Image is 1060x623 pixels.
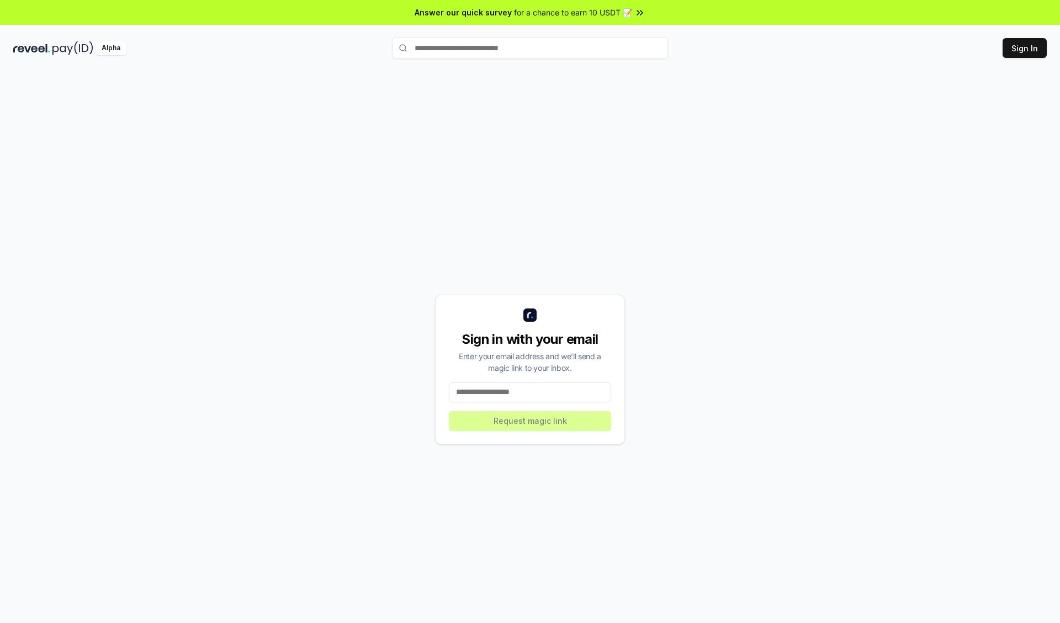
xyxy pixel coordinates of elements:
img: logo_small [523,308,537,322]
div: Alpha [96,41,126,55]
img: pay_id [52,41,93,55]
img: reveel_dark [13,41,50,55]
div: Sign in with your email [449,331,611,348]
button: Sign In [1003,38,1047,58]
span: for a chance to earn 10 USDT 📝 [514,7,632,18]
span: Answer our quick survey [415,7,512,18]
div: Enter your email address and we’ll send a magic link to your inbox. [449,350,611,374]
